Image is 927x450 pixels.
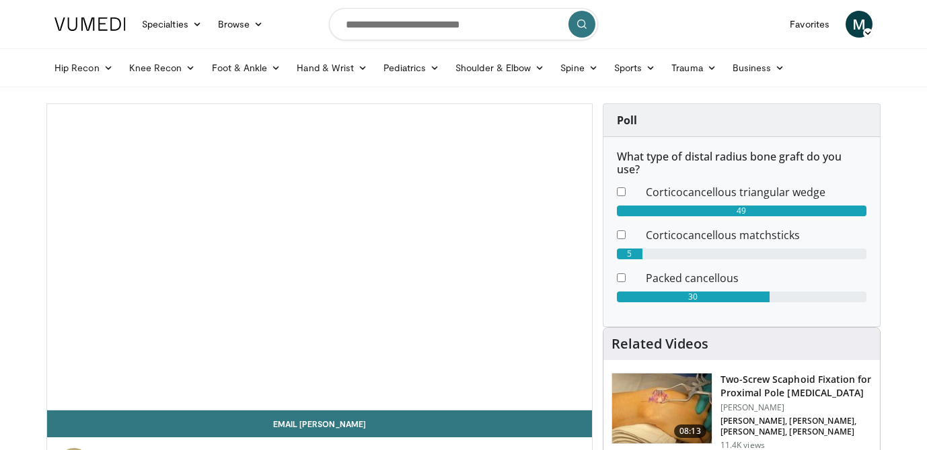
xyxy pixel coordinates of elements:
a: Business [725,54,793,81]
img: VuMedi Logo [54,17,126,31]
a: Foot & Ankle [204,54,289,81]
p: [PERSON_NAME], [PERSON_NAME], [PERSON_NAME], [PERSON_NAME] [720,416,872,437]
a: Trauma [663,54,725,81]
strong: Poll [617,113,637,128]
a: Spine [552,54,605,81]
a: Knee Recon [121,54,204,81]
a: Specialties [134,11,210,38]
h3: Two-Screw Scaphoid Fixation for Proximal Pole [MEDICAL_DATA] [720,373,872,400]
a: Hand & Wrist [289,54,375,81]
a: Pediatrics [375,54,447,81]
span: 08:13 [674,424,706,438]
dd: Corticocancellous matchsticks [636,227,877,243]
p: [PERSON_NAME] [720,402,872,413]
dd: Corticocancellous triangular wedge [636,184,877,200]
div: 5 [617,249,642,259]
a: Hip Recon [46,54,121,81]
dd: Packed cancellous [636,270,877,286]
div: 30 [617,291,770,302]
div: 49 [617,206,866,216]
a: M [846,11,873,38]
a: Favorites [782,11,838,38]
a: Browse [210,11,272,38]
a: Sports [606,54,664,81]
h4: Related Videos [611,336,708,352]
img: eb29c33d-bf21-42d0-9ba2-6d928d73dfbd.150x105_q85_crop-smart_upscale.jpg [612,373,712,443]
input: Search topics, interventions [329,8,598,40]
a: Email [PERSON_NAME] [47,410,592,437]
a: Shoulder & Elbow [447,54,552,81]
video-js: Video Player [47,104,592,410]
h6: What type of distal radius bone graft do you use? [617,150,866,176]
